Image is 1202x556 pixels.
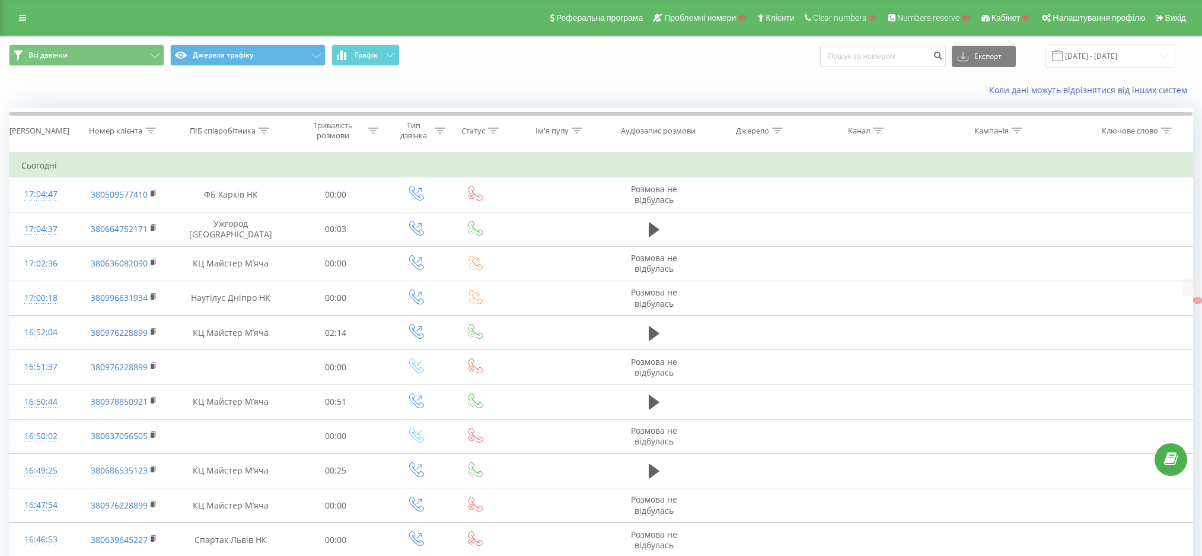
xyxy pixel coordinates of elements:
a: 380976228899 [91,361,148,373]
td: 00:03 [286,212,385,246]
a: 380976228899 [91,327,148,338]
span: Налаштування профілю [1053,13,1145,23]
a: 380686535123 [91,465,148,476]
div: Канал [848,126,870,136]
span: Графік [355,51,378,59]
td: ФБ Харків НК [176,177,286,212]
td: КЦ Майстер Мʼяча [176,453,286,488]
div: 16:51:37 [21,355,60,379]
button: Джерела трафіку [170,45,326,66]
td: 00:00 [286,177,385,212]
span: Clear numbers [813,13,866,23]
div: Статус [461,126,485,136]
td: 00:00 [286,419,385,453]
td: КЦ Майстер Мʼяча [176,316,286,350]
td: КЦ Майстер Мʼяча [176,246,286,281]
div: [PERSON_NAME] [9,126,69,136]
span: Розмова не відбулась [631,529,677,551]
div: Кампанія [974,126,1009,136]
div: 16:50:02 [21,425,60,448]
span: Розмова не відбулась [631,287,677,309]
div: ПІБ співробітника [190,126,256,136]
td: 00:00 [286,350,385,385]
div: 16:52:04 [21,321,60,344]
td: Сьогодні [9,154,1193,177]
a: 380996631934 [91,292,148,303]
td: Наутілус Дніпро НК [176,281,286,315]
td: 00:51 [286,385,385,419]
td: 00:00 [286,246,385,281]
span: Клієнти [766,13,795,23]
span: Проблемні номери [664,13,736,23]
td: КЦ Майстер Мʼяча [176,385,286,419]
td: 00:25 [286,453,385,488]
a: 380976228899 [91,500,148,511]
div: Ключове слово [1102,126,1158,136]
button: X [1193,297,1202,304]
a: 380509577410 [91,189,148,200]
div: 16:46:53 [21,528,60,551]
div: 16:50:44 [21,390,60,414]
a: 380978850921 [91,396,148,407]
span: Всі дзвінки [28,50,68,60]
button: Всі дзвінки [9,45,164,66]
span: Розмова не відбулась [631,183,677,205]
td: КЦ Майстер Мʼяча [176,488,286,523]
td: Ужгород [GEOGRAPHIC_DATA] [176,212,286,246]
button: Графік [331,45,400,66]
a: 380637056505 [91,430,148,441]
div: 17:04:47 [21,183,60,206]
button: Експорт [952,46,1016,67]
a: 380664752171 [91,223,148,234]
div: Джерело [736,126,769,136]
td: 02:14 [286,316,385,350]
span: Розмова не відбулась [631,252,677,274]
a: Коли дані можуть відрізнятися вiд інших систем [989,84,1193,96]
div: Тип дзвінка [396,120,432,141]
td: 00:00 [286,488,385,523]
span: Вихід [1165,13,1186,23]
span: Розмова не відбулась [631,425,677,447]
div: 17:04:37 [21,218,60,241]
div: 16:49:25 [21,459,60,482]
input: Пошук за номером [820,46,946,67]
div: Аудіозапис розмови [621,126,696,136]
a: 380636082090 [91,258,148,269]
span: Розмова не відбулась [631,356,677,378]
div: Номер клієнта [89,126,142,136]
span: Розмова не відбулась [631,494,677,516]
span: Реферальна програма [556,13,643,23]
span: Кабінет [991,13,1021,23]
div: 17:00:18 [21,287,60,310]
div: 17:02:36 [21,252,60,275]
div: 16:47:54 [21,494,60,517]
div: Ім'я пулу [535,126,569,136]
span: Numbers reserve [897,13,959,23]
td: 00:00 [286,281,385,315]
a: 380639645227 [91,534,148,545]
div: Тривалість розмови [301,120,365,141]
